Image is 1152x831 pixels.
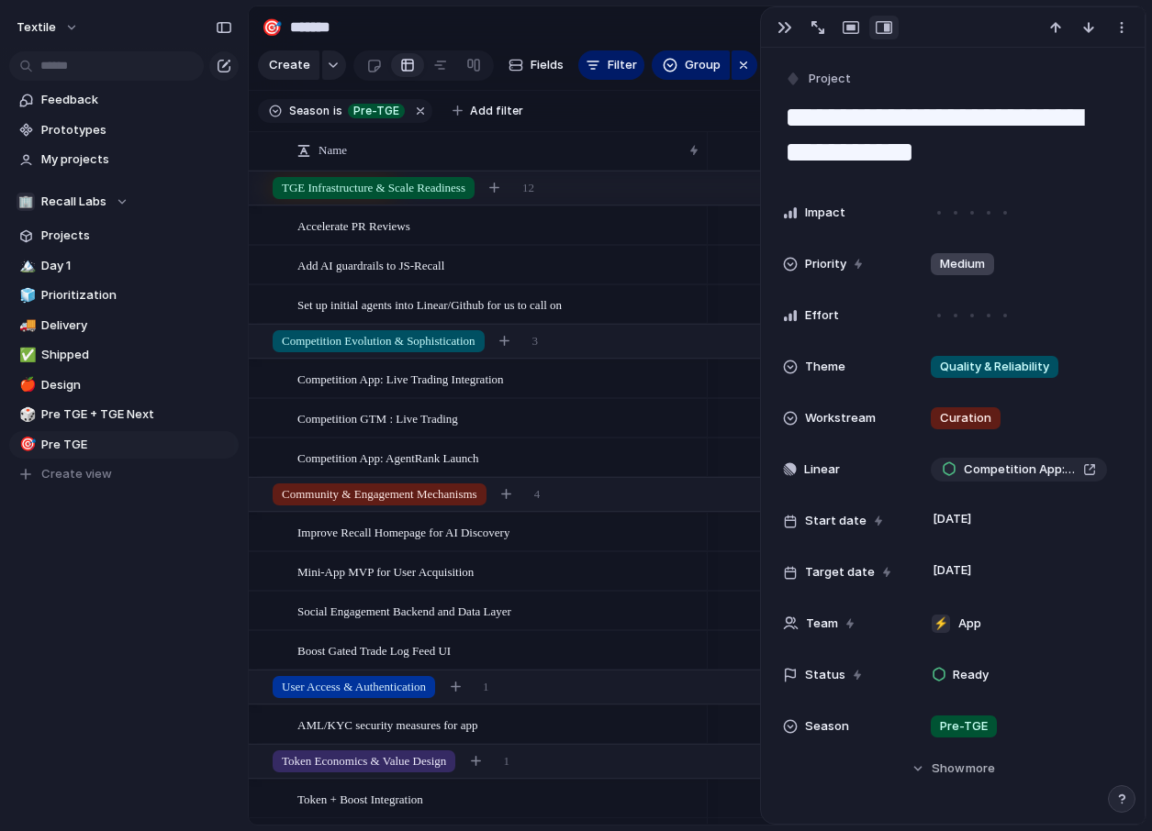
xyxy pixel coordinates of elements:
[781,66,856,93] button: Project
[297,294,562,315] span: Set up initial agents into Linear/Github for us to call on
[19,345,32,366] div: ✅
[297,368,504,389] span: Competition App: Live Trading Integration
[353,103,399,119] span: Pre-TGE
[9,341,239,369] a: ✅Shipped
[805,666,845,684] span: Status
[522,179,534,197] span: 12
[282,179,465,197] span: TGE Infrastructure & Scale Readiness
[41,286,232,305] span: Prioritization
[17,286,35,305] button: 🧊
[940,358,1049,376] span: Quality & Reliability
[9,188,239,216] button: 🏢Recall Labs
[9,222,239,249] a: Projects
[966,759,995,778] span: more
[41,316,232,335] span: Delivery
[19,374,32,395] div: 🍎
[532,332,539,350] span: 3
[9,86,239,114] a: Feedback
[17,18,56,37] span: Textile
[19,315,32,336] div: 🚚
[9,431,239,459] a: 🎯Pre TGE
[958,615,981,633] span: App
[503,752,509,770] span: 1
[257,13,286,42] button: 🎯
[297,254,444,275] span: Add AI guardrails to JS-Recall
[685,56,721,74] span: Group
[297,560,474,582] span: Mini-App MVP for User Acquisition
[282,678,426,696] span: User Access & Authentication
[928,508,977,530] span: [DATE]
[41,376,232,394] span: Design
[297,714,477,735] span: AML/KYC security measures for app
[8,13,88,42] button: Textile
[804,460,840,479] span: Linear
[932,759,965,778] span: Show
[330,101,346,121] button: is
[442,98,534,124] button: Add filter
[940,255,985,273] span: Medium
[9,371,239,399] a: 🍎Design
[17,376,35,394] button: 🍎
[9,312,239,339] a: 🚚Delivery
[41,91,232,109] span: Feedback
[41,405,232,424] span: Pre TGE + TGE Next
[19,285,32,306] div: 🧊
[578,50,644,80] button: Filter
[17,346,35,364] button: ✅
[806,615,838,633] span: Team
[9,146,239,173] a: My projects
[805,512,867,530] span: Start date
[9,460,239,488] button: Create view
[41,346,232,364] span: Shipped
[9,282,239,309] div: 🧊Prioritization
[297,215,410,236] span: Accelerate PR Reviews
[928,560,977,582] span: [DATE]
[344,101,408,121] button: Pre-TGE
[940,409,991,427] span: Curation
[9,252,239,280] a: 🏔️Day 1
[297,447,479,468] span: Competition App: AgentRank Launch
[262,15,282,39] div: 🎯
[333,103,342,119] span: is
[297,788,423,809] span: Token + Boost Integration
[41,227,232,245] span: Projects
[932,615,950,633] div: ⚡
[297,600,511,621] span: Social Engagement Backend and Data Layer
[608,56,637,74] span: Filter
[953,666,989,684] span: Ready
[289,103,330,119] span: Season
[41,436,232,454] span: Pre TGE
[17,436,35,454] button: 🎯
[9,401,239,428] a: 🎲Pre TGE + TGE Next
[282,332,475,350] span: Competition Evolution & Sophistication
[9,116,239,144] a: Prototypes
[319,141,347,160] span: Name
[805,204,845,222] span: Impact
[41,193,106,211] span: Recall Labs
[19,434,32,455] div: 🎯
[931,458,1107,482] a: Competition App: Polish + Stragglers
[41,121,232,139] span: Prototypes
[297,639,451,660] span: Boost Gated Trade Log Feed UI
[17,193,35,211] div: 🏢
[805,717,849,736] span: Season
[269,56,310,74] span: Create
[534,485,541,504] span: 4
[805,358,845,376] span: Theme
[282,485,477,504] span: Community & Engagement Mechanisms
[297,521,509,542] span: Improve Recall Homepage for AI Discovery
[41,465,112,483] span: Create view
[501,50,571,80] button: Fields
[783,752,1123,785] button: Showmore
[17,257,35,275] button: 🏔️
[258,50,319,80] button: Create
[282,752,446,770] span: Token Economics & Value Design
[297,407,458,428] span: Competition GTM : Live Trading
[805,255,846,273] span: Priority
[805,563,875,582] span: Target date
[17,316,35,335] button: 🚚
